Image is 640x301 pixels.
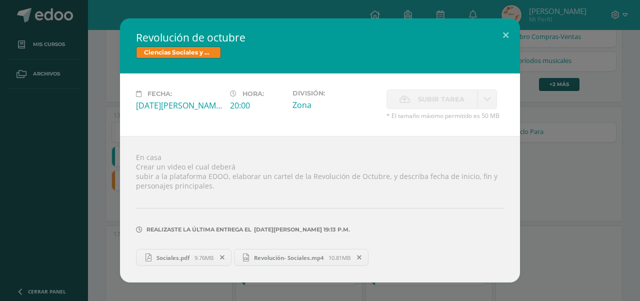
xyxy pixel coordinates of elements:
button: Close (Esc) [491,18,520,52]
div: [DATE][PERSON_NAME] [136,100,222,111]
div: En casa Crear un video el cual deberá subir a la plataforma EDOO, elaborar un cartel de la Revolu... [120,136,520,282]
span: 10.81MB [328,254,350,261]
label: La fecha de entrega ha expirado [386,89,477,109]
span: Remover entrega [214,252,231,263]
span: Sociales.pdf [151,254,194,261]
a: La fecha de entrega ha expirado [477,89,497,109]
span: Ciencias Sociales y Formación Ciudadana [136,46,221,58]
a: Sociales.pdf 9.76MB [136,249,231,266]
span: Subir tarea [418,90,464,108]
span: * El tamaño máximo permitido es 50 MB [386,111,504,120]
span: Fecha: [147,90,172,97]
span: Hora: [242,90,264,97]
span: Remover entrega [351,252,368,263]
div: Zona [292,99,378,110]
h2: Revolución de octubre [136,30,504,44]
span: 9.76MB [194,254,213,261]
div: 20:00 [230,100,284,111]
a: Revolución- Sociales.mp4 10.81MB [234,249,369,266]
span: [DATE][PERSON_NAME] 19:13 p.m. [251,229,350,230]
label: División: [292,89,378,97]
span: Realizaste la última entrega el [146,226,251,233]
span: Revolución- Sociales.mp4 [249,254,328,261]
